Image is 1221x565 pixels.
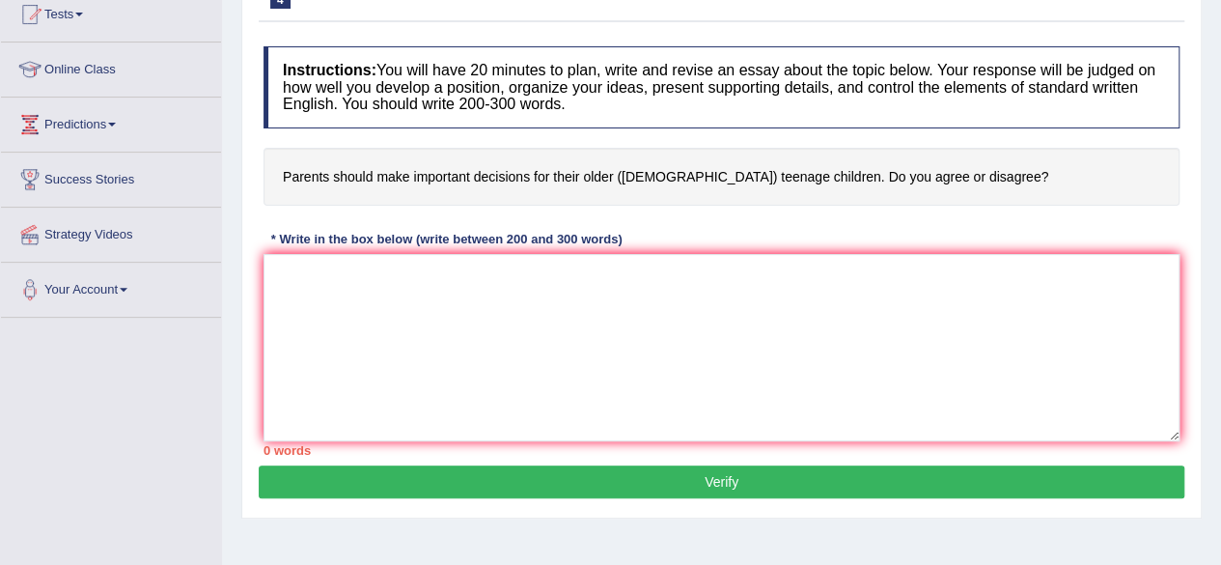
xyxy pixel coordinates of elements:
h4: Parents should make important decisions for their older ([DEMOGRAPHIC_DATA]) teenage children. Do... [264,148,1179,207]
div: * Write in the box below (write between 200 and 300 words) [264,230,629,248]
a: Predictions [1,98,221,146]
a: Success Stories [1,153,221,201]
button: Verify [259,466,1184,498]
a: Online Class [1,42,221,91]
h4: You will have 20 minutes to plan, write and revise an essay about the topic below. Your response ... [264,46,1179,128]
div: 0 words [264,441,1179,460]
a: Your Account [1,263,221,311]
b: Instructions: [283,62,376,78]
a: Strategy Videos [1,208,221,256]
